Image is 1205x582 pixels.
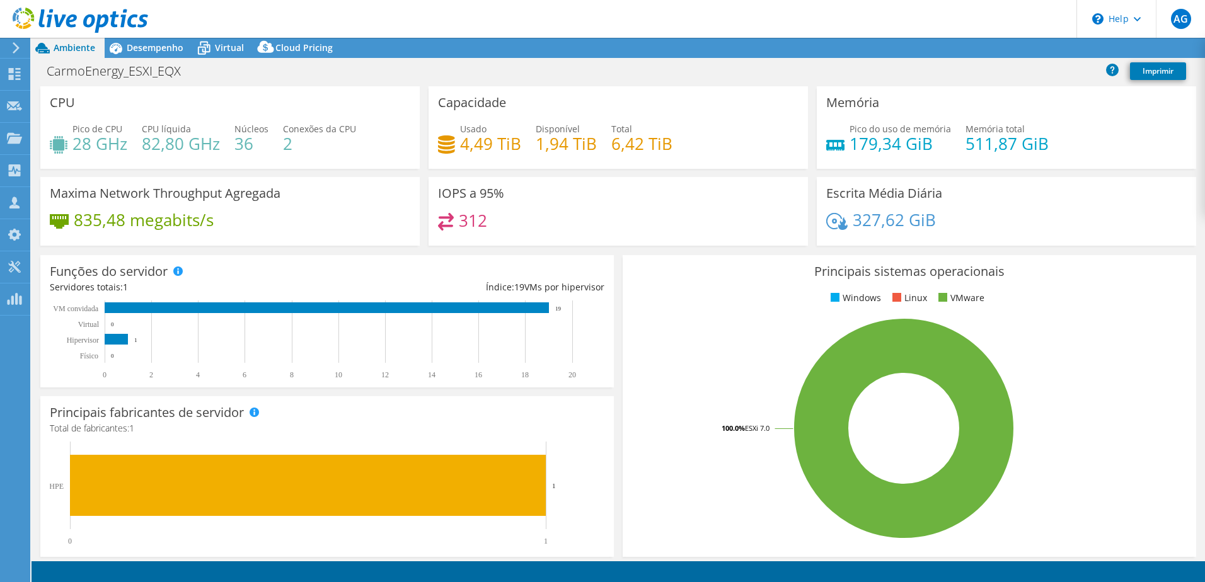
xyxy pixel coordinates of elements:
[555,305,562,312] text: 19
[50,265,168,278] h3: Funções do servidor
[544,537,548,545] text: 1
[283,137,356,151] h4: 2
[275,42,333,54] span: Cloud Pricing
[72,137,127,151] h4: 28 GHz
[129,422,134,434] span: 1
[149,370,153,379] text: 2
[49,482,64,491] text: HPE
[50,421,604,435] h4: Total de fabricantes:
[438,96,506,110] h3: Capacidade
[722,423,745,433] tspan: 100.0%
[53,304,98,313] text: VM convidada
[68,537,72,545] text: 0
[460,123,487,135] span: Usado
[1092,13,1104,25] svg: \n
[568,370,576,379] text: 20
[536,123,580,135] span: Disponível
[67,336,99,345] text: Hipervisor
[475,370,482,379] text: 16
[111,321,114,328] text: 0
[1130,62,1186,80] a: Imprimir
[127,42,183,54] span: Desempenho
[552,482,556,489] text: 1
[283,123,356,135] span: Conexões da CPU
[78,320,100,329] text: Virtual
[196,370,200,379] text: 4
[428,370,435,379] text: 14
[290,370,294,379] text: 8
[215,42,244,54] span: Virtual
[50,186,280,200] h3: Maxima Network Throughput Agregada
[243,370,246,379] text: 6
[103,370,107,379] text: 0
[50,96,75,110] h3: CPU
[826,186,942,200] h3: Escrita Média Diária
[827,291,881,305] li: Windows
[966,123,1025,135] span: Memória total
[889,291,927,305] li: Linux
[74,213,214,227] h4: 835,48 megabits/s
[514,281,524,293] span: 19
[50,280,327,294] div: Servidores totais:
[72,123,122,135] span: Pico de CPU
[80,351,98,360] tspan: Físico
[611,123,632,135] span: Total
[335,370,342,379] text: 10
[853,213,936,227] h4: 327,62 GiB
[54,42,95,54] span: Ambiente
[50,406,244,419] h3: Principais fabricantes de servidor
[521,370,529,379] text: 18
[850,137,951,151] h4: 179,34 GiB
[327,280,604,294] div: Índice: VMs por hipervisor
[826,96,879,110] h3: Memória
[536,137,597,151] h4: 1,94 TiB
[41,64,200,78] h1: CarmoEnergy_ESXI_EQX
[234,137,268,151] h4: 36
[460,137,521,151] h4: 4,49 TiB
[459,214,487,227] h4: 312
[111,353,114,359] text: 0
[438,186,504,200] h3: IOPS a 95%
[745,423,770,433] tspan: ESXi 7.0
[966,137,1049,151] h4: 511,87 GiB
[142,137,220,151] h4: 82,80 GHz
[611,137,672,151] h4: 6,42 TiB
[234,123,268,135] span: Núcleos
[134,337,137,343] text: 1
[381,370,389,379] text: 12
[850,123,951,135] span: Pico do uso de memória
[123,281,128,293] span: 1
[1171,9,1191,29] span: AG
[935,291,984,305] li: VMware
[142,123,191,135] span: CPU líquida
[632,265,1187,278] h3: Principais sistemas operacionais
